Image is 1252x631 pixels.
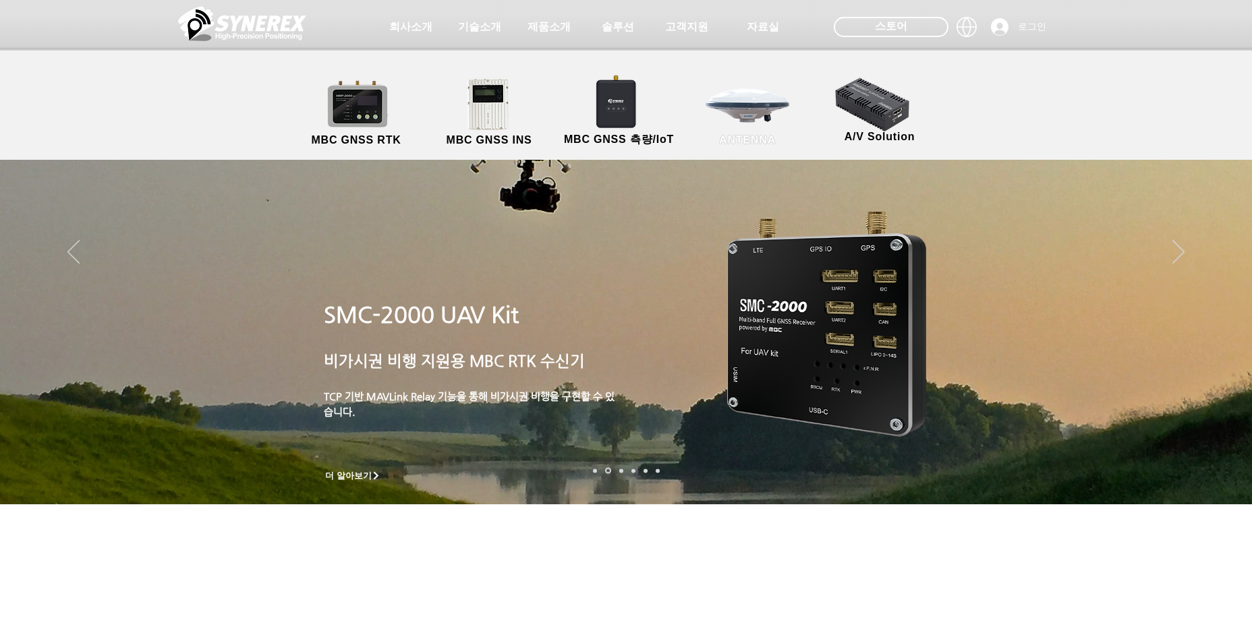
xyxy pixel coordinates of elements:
a: 기술소개 [446,13,513,40]
a: 드론 8 - SMC 2000 [605,468,611,474]
span: 비가시권 비행 지원 [324,352,451,369]
a: SMC-2000 UAV Kit [324,302,519,328]
img: smc-2000.png [727,211,926,437]
a: 제품소개 [515,13,583,40]
a: 측량 IoT [619,469,623,473]
span: 회사소개 [389,20,432,34]
span: MBC GNSS INS [447,134,532,146]
span: A/V Solution [845,131,915,143]
button: 이전 [67,240,80,266]
img: 씨너렉스_White_simbol_대지 1.png [178,3,306,44]
span: 더 알아보기 [325,470,372,482]
span: 솔루션 [602,20,634,34]
a: 정밀농업 [656,469,660,473]
span: 로그인 [1013,20,1051,34]
button: 로그인 [981,14,1056,40]
span: ANTENNA [719,134,776,146]
span: 제품소개 [528,20,571,34]
span: 자료실 [747,20,779,34]
button: 다음 [1172,240,1185,266]
span: 고객지원 [665,20,708,34]
div: 스토어 [834,17,948,37]
a: MBC GNSS INS [428,78,550,148]
img: SynRTK__.png [583,67,652,136]
a: 솔루션 [584,13,652,40]
a: MBC GNSS 측량/IoT [553,78,685,148]
a: 더 알아보기 [319,467,387,484]
a: ANTENNA [687,78,808,148]
a: 자료실 [729,13,797,40]
span: 용 MBC RTK 수신기 [451,352,585,369]
img: MGI2000_front-removebg-preview (1).png [449,75,532,133]
a: TCP 기반 MAVLink Relay 기능을 통해 비가시권 비행을 구현할 수 있습니다. [324,390,615,417]
nav: 슬라이드 [589,468,664,474]
a: 로봇 [644,469,648,473]
a: 비가시권 비행 지원용 MBC RTK 수신기 [324,352,585,369]
a: MBC GNSS RTK [295,78,417,148]
a: 자율주행 [631,469,635,473]
span: 기술소개 [458,20,501,34]
a: 고객지원 [653,13,720,40]
a: 로봇- SMC 2000 [593,469,597,473]
a: 회사소개 [377,13,445,40]
span: MBC GNSS 측량/IoT [564,133,674,147]
iframe: Wix Chat [1097,573,1252,631]
a: A/V Solution [819,74,940,145]
span: 스토어 [875,19,907,34]
span: MBC GNSS RTK [311,134,401,146]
